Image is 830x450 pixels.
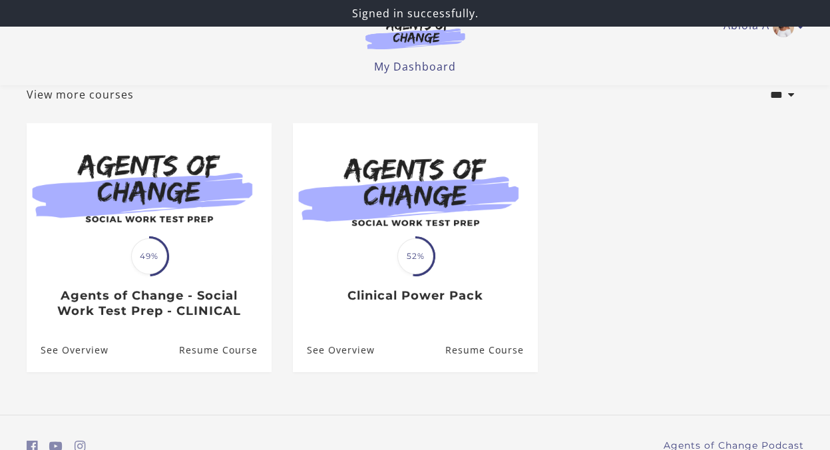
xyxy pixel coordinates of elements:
[5,5,825,21] p: Signed in successfully.
[27,329,108,372] a: Agents of Change - Social Work Test Prep - CLINICAL: See Overview
[724,16,797,37] a: Toggle menu
[27,87,134,103] a: View more courses
[307,288,523,304] h3: Clinical Power Pack
[445,329,537,372] a: Clinical Power Pack: Resume Course
[41,288,257,318] h3: Agents of Change - Social Work Test Prep - CLINICAL
[351,19,479,49] img: Agents of Change Logo
[178,329,271,372] a: Agents of Change - Social Work Test Prep - CLINICAL: Resume Course
[293,329,375,372] a: Clinical Power Pack: See Overview
[131,238,167,274] span: 49%
[397,238,433,274] span: 52%
[374,59,456,74] a: My Dashboard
